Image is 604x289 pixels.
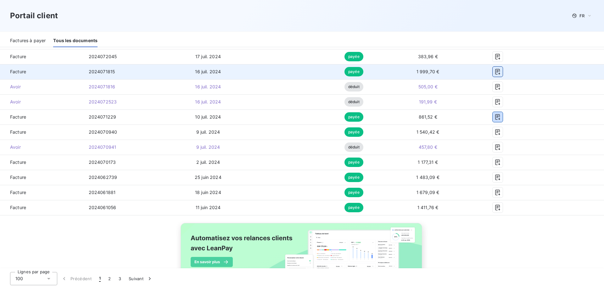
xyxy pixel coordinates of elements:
button: 2 [104,272,115,285]
span: 16 juil. 2024 [195,69,221,74]
span: 2024072523 [89,99,117,104]
span: 2024062739 [89,175,117,180]
span: 11 juin 2024 [196,205,221,210]
span: 16 juil. 2024 [195,84,221,89]
span: 2024061056 [89,205,116,210]
span: 1 679,09 € [417,190,439,195]
span: 1 999,70 € [417,69,439,74]
button: 3 [115,272,125,285]
span: Avoir [5,99,79,105]
span: payée [344,173,363,182]
span: 9 juil. 2024 [196,129,220,135]
span: Avoir [5,144,79,150]
span: 25 juin 2024 [195,175,221,180]
span: 505,00 € [418,84,438,89]
span: payée [344,158,363,167]
span: 2024072045 [89,54,117,59]
span: 2024070940 [89,129,117,135]
span: 383,96 € [418,54,438,59]
button: 1 [95,272,104,285]
span: Facture [5,174,79,181]
span: 1 [99,275,101,282]
span: 2024070941 [89,144,116,150]
h3: Portail client [10,10,58,21]
span: 1 177,31 € [418,159,438,165]
span: 2024061881 [89,190,116,195]
span: 17 juil. 2024 [195,54,221,59]
span: 2024070173 [89,159,116,165]
span: déduit [344,142,363,152]
span: 16 juil. 2024 [195,99,221,104]
span: payée [344,52,363,61]
span: 10 juil. 2024 [195,114,221,119]
span: déduit [344,82,363,92]
span: 18 juin 2024 [195,190,221,195]
span: 2024071229 [89,114,116,119]
span: 9 juil. 2024 [196,144,220,150]
span: 861,52 € [419,114,437,119]
span: déduit [344,97,363,107]
span: 1 540,42 € [417,129,439,135]
span: Facture [5,53,79,60]
span: Facture [5,204,79,211]
span: Facture [5,129,79,135]
span: Facture [5,69,79,75]
span: 2024071815 [89,69,115,74]
span: payée [344,67,363,76]
span: 1 483,09 € [416,175,439,180]
span: payée [344,127,363,137]
span: FR [579,13,584,18]
span: payée [344,112,363,122]
span: 191,99 € [419,99,437,104]
span: 457,80 € [419,144,437,150]
span: 1 411,76 € [417,205,439,210]
span: payée [344,188,363,197]
div: Factures à payer [10,34,46,47]
span: 100 [15,275,23,282]
button: Précédent [57,272,95,285]
span: Avoir [5,84,79,90]
span: 2 juil. 2024 [196,159,220,165]
div: Tous les documents [53,34,98,47]
button: Suivant [125,272,157,285]
span: Facture [5,159,79,165]
span: 2024071816 [89,84,115,89]
span: Facture [5,189,79,196]
span: Facture [5,114,79,120]
span: payée [344,203,363,212]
